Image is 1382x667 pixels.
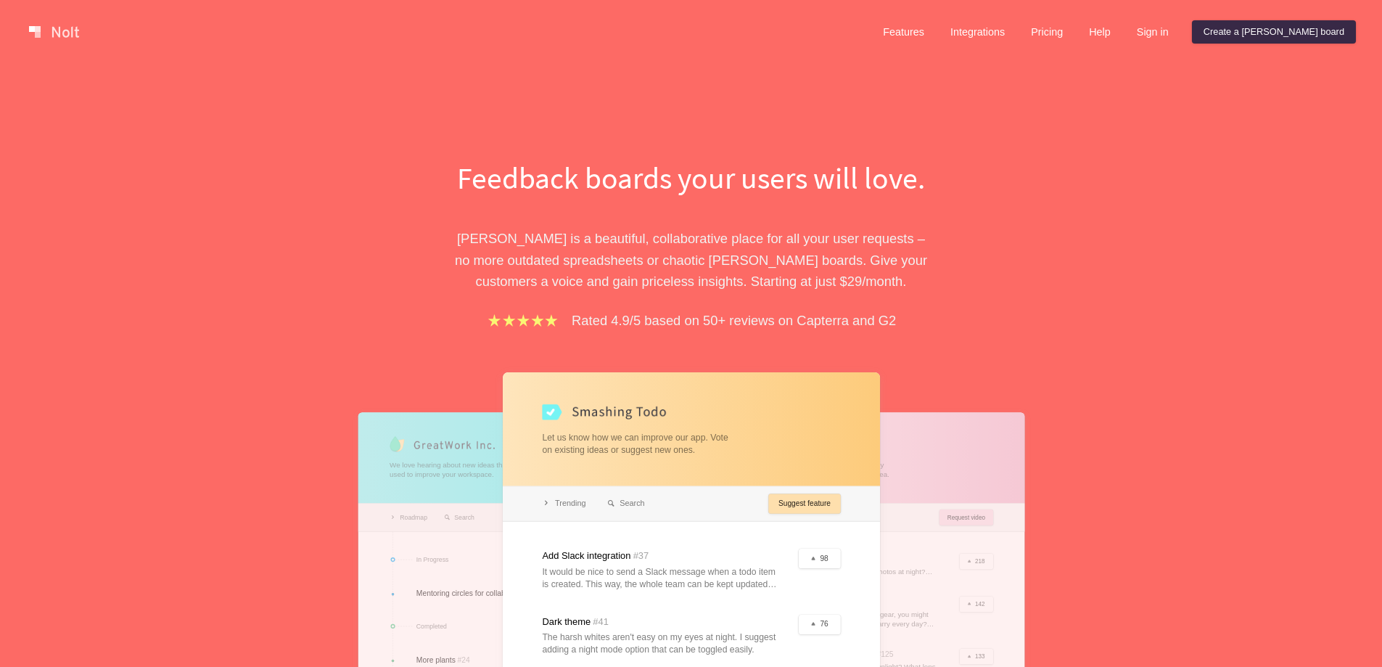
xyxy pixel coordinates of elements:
img: stars.b067e34983.png [486,312,560,329]
a: Integrations [939,20,1016,44]
p: Rated 4.9/5 based on 50+ reviews on Capterra and G2 [572,310,896,331]
a: Features [871,20,936,44]
p: [PERSON_NAME] is a beautiful, collaborative place for all your user requests – no more outdated s... [441,228,942,292]
a: Sign in [1125,20,1180,44]
a: Create a [PERSON_NAME] board [1192,20,1356,44]
a: Pricing [1019,20,1074,44]
h1: Feedback boards your users will love. [441,157,942,199]
a: Help [1077,20,1122,44]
